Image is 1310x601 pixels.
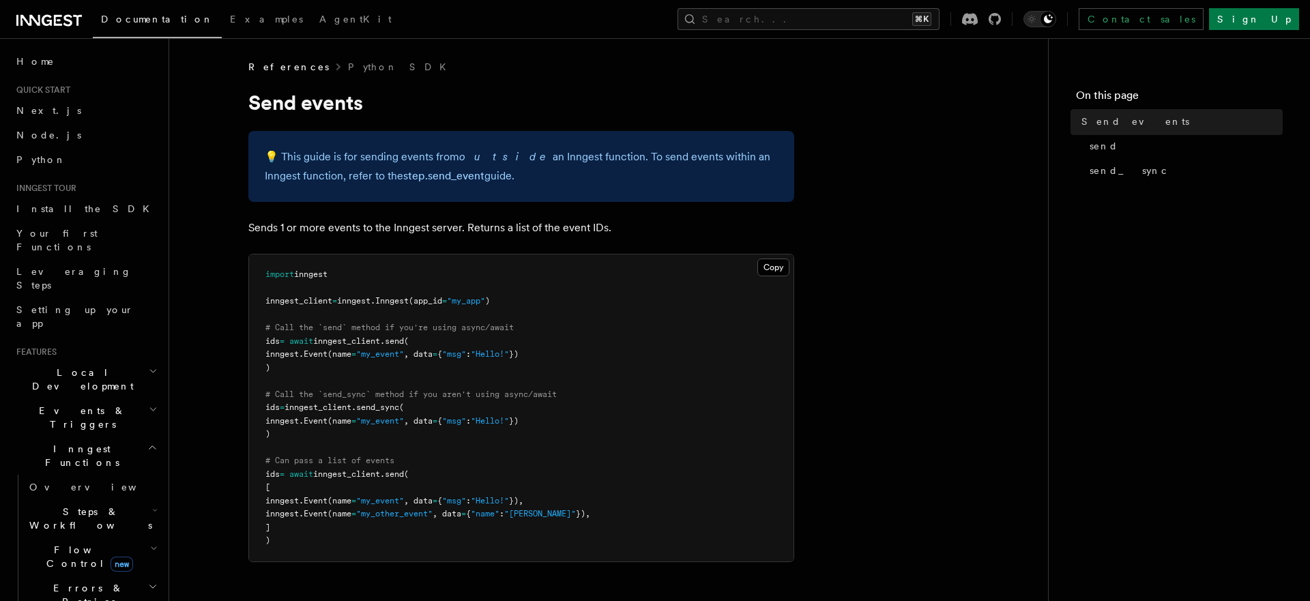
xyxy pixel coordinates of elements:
span: new [111,557,133,572]
p: Sends 1 or more events to the Inngest server. Returns a list of the event IDs. [248,218,794,237]
span: : [499,509,504,518]
button: Events & Triggers [11,398,160,437]
span: = [351,349,356,359]
span: Event [304,509,327,518]
button: Copy [757,259,789,276]
span: = [433,496,437,505]
span: inngest. [265,416,304,426]
button: Inngest Functions [11,437,160,475]
span: "name" [471,509,499,518]
span: "msg" [442,496,466,505]
a: send_sync [1084,158,1283,183]
a: Setting up your app [11,297,160,336]
span: Steps & Workflows [24,505,152,532]
span: Send events [1081,115,1189,128]
button: Search...⌘K [678,8,940,30]
span: "[PERSON_NAME]" [504,509,576,518]
a: Sign Up [1209,8,1299,30]
a: Examples [222,4,311,37]
span: "Hello!" [471,349,509,359]
span: send [1090,139,1118,153]
span: Event [304,349,327,359]
a: AgentKit [311,4,400,37]
span: [ [265,482,270,492]
span: . [351,402,356,412]
span: References [248,60,329,74]
kbd: ⌘K [912,12,931,26]
span: Event [304,496,327,505]
span: inngest_client [285,402,351,412]
span: send_sync [1090,164,1169,177]
span: = [280,336,285,346]
span: await [289,469,313,479]
p: 💡️ This guide is for sending events from an Inngest function. To send events within an Inngest fu... [265,147,778,186]
span: Your first Functions [16,228,98,252]
span: = [461,509,466,518]
a: Overview [24,475,160,499]
span: }), [509,496,523,505]
span: Overview [29,482,170,493]
span: inngest. [265,496,304,505]
span: ids [265,402,280,412]
span: "Hello!" [471,416,509,426]
span: = [351,509,356,518]
h1: Send events [248,90,794,115]
span: (name [327,496,351,505]
span: # Call the `send_sync` method if you aren't using async/await [265,390,557,399]
span: ) [485,296,490,306]
span: inngest. [265,509,304,518]
span: Examples [230,14,303,25]
a: Contact sales [1079,8,1204,30]
span: await [289,336,313,346]
span: }) [509,416,519,426]
span: ids [265,336,280,346]
span: Inngest [375,296,409,306]
span: "my_event" [356,496,404,505]
span: ids [265,469,280,479]
button: Local Development [11,360,160,398]
span: import [265,269,294,279]
span: Next.js [16,105,81,116]
span: "my_app" [447,296,485,306]
span: = [442,296,447,306]
span: (name [327,349,351,359]
a: step.send_event [403,169,484,182]
span: ( [404,469,409,479]
span: Leveraging Steps [16,266,132,291]
span: = [280,402,285,412]
span: : [466,349,471,359]
span: Python [16,154,66,165]
span: { [437,416,442,426]
span: (name [327,416,351,426]
span: : [466,416,471,426]
span: inngest_client [265,296,332,306]
span: Local Development [11,366,149,393]
span: inngest [294,269,327,279]
span: , data [404,496,433,505]
span: ) [265,429,270,439]
span: "my_event" [356,349,404,359]
span: Events & Triggers [11,404,149,431]
span: Documentation [101,14,214,25]
a: send [1084,134,1283,158]
span: Node.js [16,130,81,141]
span: = [351,496,356,505]
span: send [385,336,404,346]
span: # Can pass a list of events [265,456,394,465]
span: Quick start [11,85,70,96]
span: inngest [337,296,370,306]
span: (name [327,509,351,518]
span: # Call the `send` method if you're using async/await [265,323,514,332]
a: Python SDK [348,60,454,74]
span: send [385,469,404,479]
span: AgentKit [319,14,392,25]
span: Event [304,416,327,426]
span: "my_event" [356,416,404,426]
span: ] [265,523,270,532]
span: Setting up your app [16,304,134,329]
span: "my_other_event" [356,509,433,518]
a: Home [11,49,160,74]
a: Send events [1076,109,1283,134]
span: . [370,296,375,306]
em: outside [459,150,553,163]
